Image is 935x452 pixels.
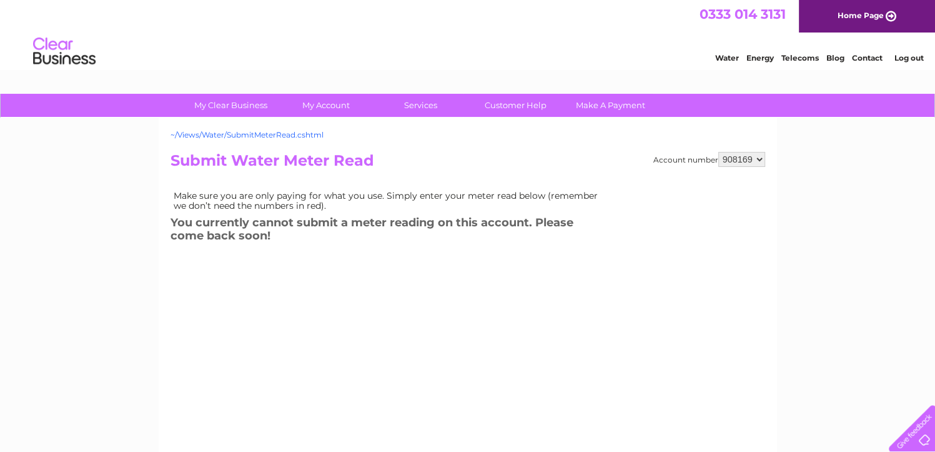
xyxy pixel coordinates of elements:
a: Water [715,53,739,63]
td: Make sure you are only paying for what you use. Simply enter your meter read below (remember we d... [171,188,608,214]
a: Log out [894,53,923,63]
div: Clear Business is a trading name of Verastar Limited (registered in [GEOGRAPHIC_DATA] No. 3667643... [173,7,763,61]
a: My Account [274,94,377,117]
a: My Clear Business [179,94,282,117]
a: Services [369,94,472,117]
a: 0333 014 3131 [700,6,786,22]
a: Make A Payment [559,94,662,117]
h3: You currently cannot submit a meter reading on this account. Please come back soon! [171,214,608,248]
div: Account number [653,152,765,167]
a: Customer Help [464,94,567,117]
a: Contact [852,53,883,63]
a: Blog [826,53,844,63]
a: Energy [746,53,774,63]
a: ~/Views/Water/SubmitMeterRead.cshtml [171,130,324,139]
h2: Submit Water Meter Read [171,152,765,176]
img: logo.png [32,33,96,71]
a: Telecoms [781,53,819,63]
